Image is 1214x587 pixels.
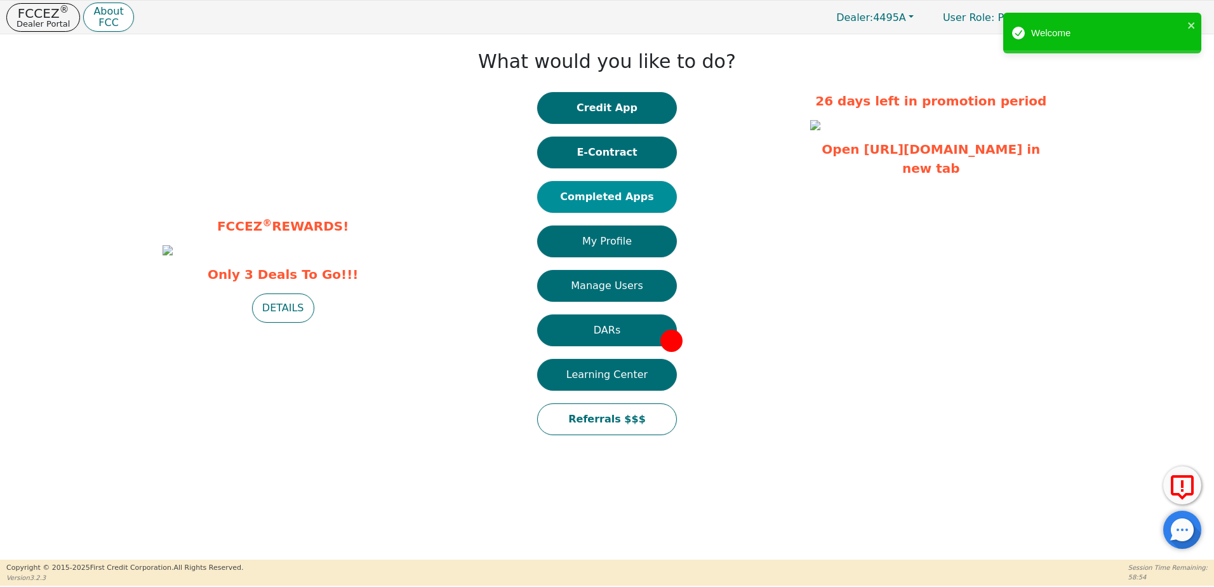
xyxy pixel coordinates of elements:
button: FCCEZ®Dealer Portal [6,3,80,32]
span: Only 3 Deals To Go!!! [163,265,404,284]
span: User Role : [943,11,994,24]
p: Version 3.2.3 [6,573,243,583]
button: E-Contract [537,137,677,168]
button: Referrals $$$ [537,403,677,435]
button: Completed Apps [537,181,677,213]
button: close [1187,18,1196,32]
button: Report Error to FCC [1163,466,1201,504]
span: Dealer: [836,11,873,24]
button: Manage Users [537,270,677,302]
div: Welcome [1031,26,1184,41]
p: FCCEZ [17,7,70,20]
button: AboutFCC [83,3,133,32]
button: 4495A:[PERSON_NAME] [1053,8,1208,27]
sup: ® [262,217,272,229]
p: About [93,6,123,17]
button: Credit App [537,92,677,124]
p: Session Time Remaining: [1128,563,1208,572]
button: My Profile [537,226,677,257]
button: Learning Center [537,359,677,391]
h1: What would you like to do? [478,50,736,73]
p: Primary [930,5,1050,30]
p: Dealer Portal [17,20,70,28]
p: 26 days left in promotion period [810,91,1051,111]
button: Dealer:4495A [823,8,927,27]
span: All Rights Reserved. [173,563,243,572]
span: 4495A [836,11,906,24]
img: 9a41ab06-4cc2-46e2-b1e3-4302c948cd9f [163,245,173,255]
p: FCCEZ REWARDS! [163,217,404,236]
sup: ® [60,4,69,15]
button: DETAILS [252,293,314,323]
img: 0f522408-0ae6-4455-b4a3-f89fdb789c48 [810,120,820,130]
a: User Role: Primary [930,5,1050,30]
p: Copyright © 2015- 2025 First Credit Corporation. [6,563,243,574]
button: DARs [537,314,677,346]
p: 58:54 [1128,572,1208,582]
a: Open [URL][DOMAIN_NAME] in new tab [822,142,1040,176]
p: FCC [93,18,123,28]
